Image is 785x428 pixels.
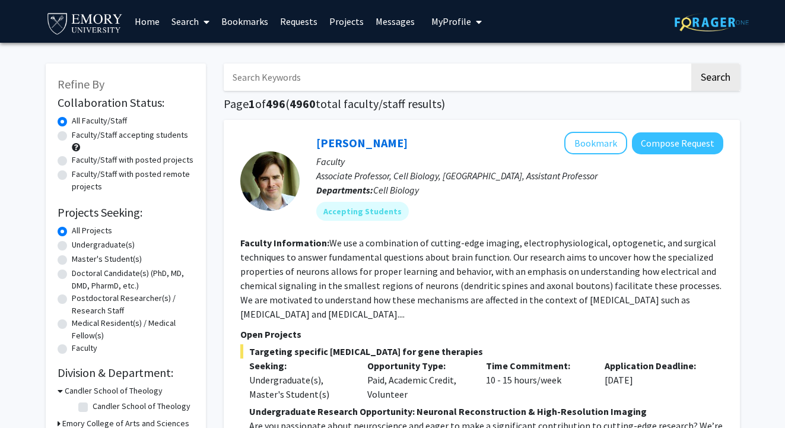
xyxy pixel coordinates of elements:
h1: Page of ( total faculty/staff results) [224,97,740,111]
h2: Projects Seeking: [58,205,194,220]
label: Faculty/Staff with posted remote projects [72,168,194,193]
p: Time Commitment: [486,359,587,373]
a: Home [129,1,166,42]
label: Medical Resident(s) / Medical Fellow(s) [72,317,194,342]
label: All Faculty/Staff [72,115,127,127]
label: Faculty/Staff accepting students [72,129,188,141]
label: Master's Student(s) [72,253,142,265]
strong: Undergraduate Research Opportunity: Neuronal Reconstruction & High-Resolution Imaging [249,405,647,417]
label: Faculty [72,342,97,354]
label: Undergraduate(s) [72,239,135,251]
label: Faculty/Staff with posted projects [72,154,193,166]
h3: Candler School of Theology [65,385,163,397]
a: Messages [370,1,421,42]
a: Search [166,1,215,42]
mat-chip: Accepting Students [316,202,409,221]
label: All Projects [72,224,112,237]
p: Faculty [316,154,723,169]
b: Departments: [316,184,373,196]
img: ForagerOne Logo [675,13,749,31]
p: Open Projects [240,327,723,341]
div: 10 - 15 hours/week [477,359,596,401]
fg-read-more: We use a combination of cutting-edge imaging, electrophysiological, optogenetic, and surgical tec... [240,237,722,320]
a: [PERSON_NAME] [316,135,408,150]
button: Search [691,64,740,91]
iframe: Chat [9,375,50,419]
input: Search Keywords [224,64,689,91]
button: Add Matt Rowan to Bookmarks [564,132,627,154]
b: Faculty Information: [240,237,329,249]
div: Paid, Academic Credit, Volunteer [358,359,477,401]
a: Bookmarks [215,1,274,42]
h2: Collaboration Status: [58,96,194,110]
h2: Division & Department: [58,366,194,380]
img: Emory University Logo [46,9,125,36]
span: My Profile [431,15,471,27]
div: Undergraduate(s), Master's Student(s) [249,373,350,401]
span: 496 [266,96,285,111]
p: Associate Professor, Cell Biology, [GEOGRAPHIC_DATA], Assistant Professor [316,169,723,183]
label: Doctoral Candidate(s) (PhD, MD, DMD, PharmD, etc.) [72,267,194,292]
span: Targeting specific [MEDICAL_DATA] for gene therapies [240,344,723,359]
div: [DATE] [596,359,714,401]
span: 4960 [290,96,316,111]
label: Candler School of Theology [93,400,190,413]
p: Application Deadline: [605,359,705,373]
span: Refine By [58,77,104,91]
label: Postdoctoral Researcher(s) / Research Staff [72,292,194,317]
p: Opportunity Type: [367,359,468,373]
span: Cell Biology [373,184,419,196]
a: Projects [323,1,370,42]
p: Seeking: [249,359,350,373]
button: Compose Request to Matt Rowan [632,132,723,154]
span: 1 [249,96,255,111]
a: Requests [274,1,323,42]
